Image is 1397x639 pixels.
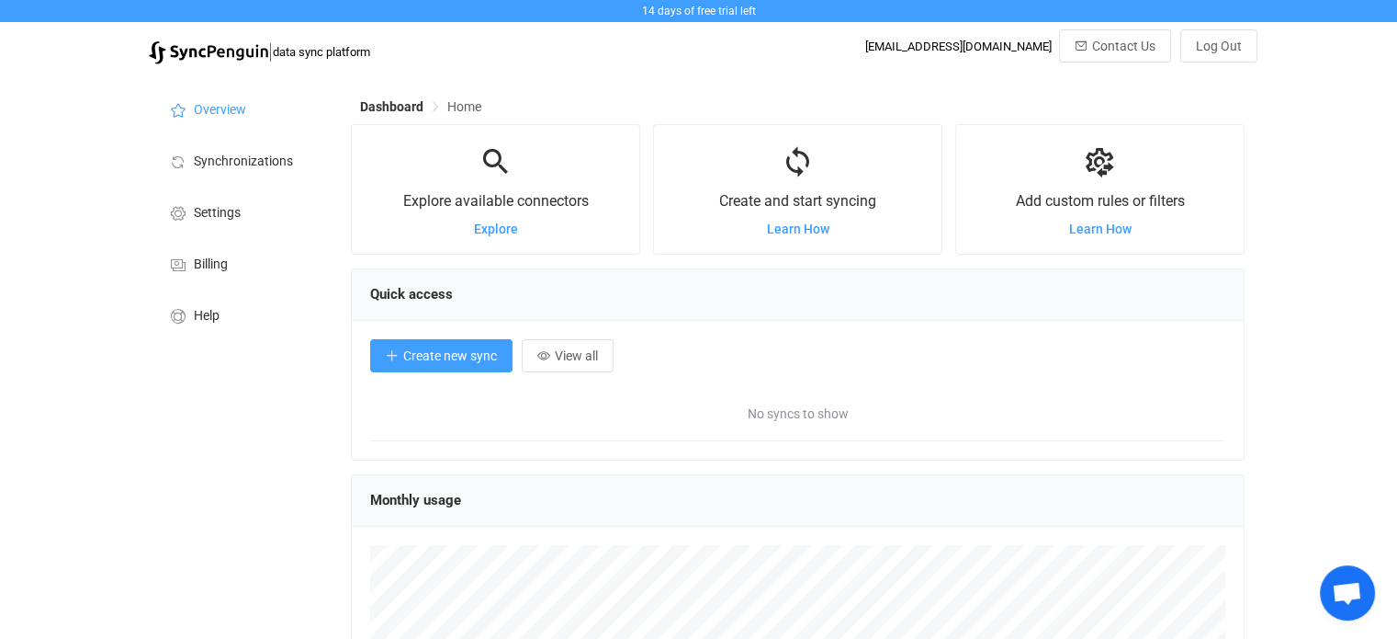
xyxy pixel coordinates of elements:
[1092,39,1155,53] span: Contact Us
[865,40,1052,53] div: [EMAIL_ADDRESS][DOMAIN_NAME]
[1320,565,1375,621] div: Open chat
[1068,222,1131,236] a: Learn How
[149,289,332,340] a: Help
[273,45,370,59] span: data sync platform
[149,41,268,64] img: syncpenguin.svg
[194,154,293,169] span: Synchronizations
[767,222,829,236] a: Learn How
[149,134,332,186] a: Synchronizations
[194,257,228,272] span: Billing
[370,339,513,372] button: Create new sync
[360,99,423,114] span: Dashboard
[1015,192,1184,210] span: Add custom rules or filters
[719,192,876,210] span: Create and start syncing
[447,99,481,114] span: Home
[194,103,246,118] span: Overview
[149,83,332,134] a: Overview
[268,39,273,64] span: |
[194,309,220,324] span: Help
[403,348,497,363] span: Create new sync
[522,339,614,372] button: View all
[194,206,241,221] span: Settings
[642,5,756,17] span: 14 days of free trial left
[370,286,453,302] span: Quick access
[584,386,1012,441] span: No syncs to show
[403,192,589,210] span: Explore available connectors
[1196,39,1242,53] span: Log Out
[1059,29,1171,63] button: Contact Us
[1180,29,1257,63] button: Log Out
[360,100,481,113] div: Breadcrumb
[474,222,518,236] a: Explore
[149,237,332,289] a: Billing
[149,39,370,64] a: |data sync platform
[370,492,461,508] span: Monthly usage
[555,348,598,363] span: View all
[149,186,332,237] a: Settings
